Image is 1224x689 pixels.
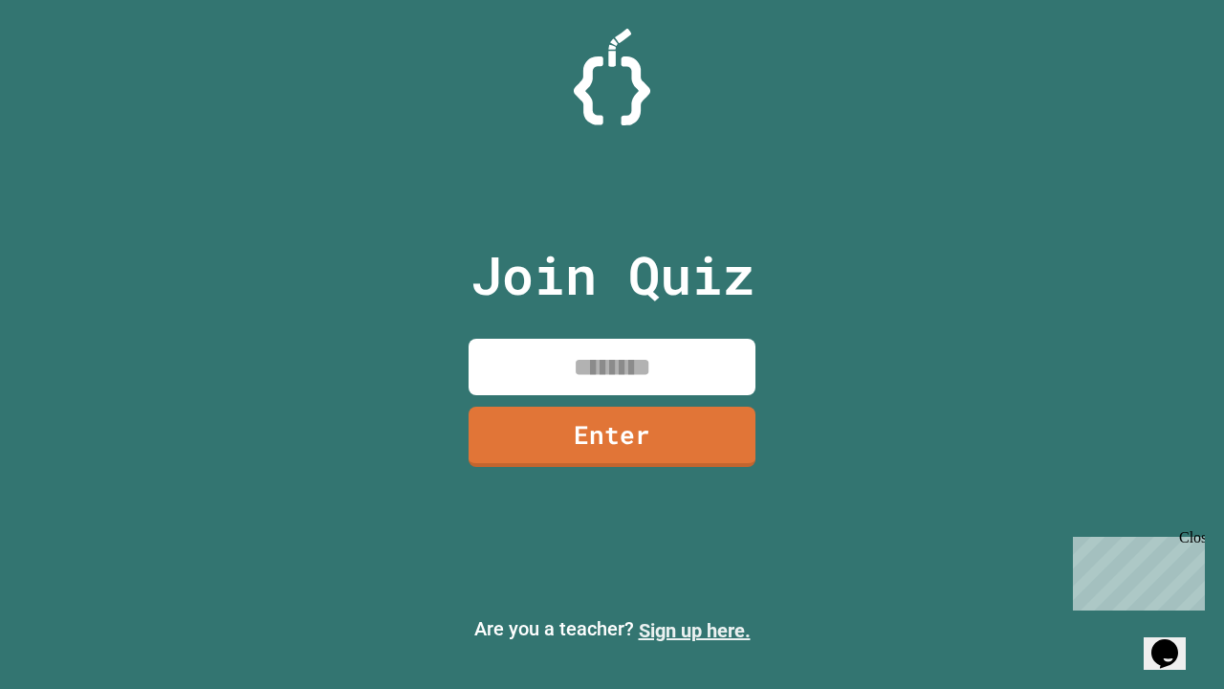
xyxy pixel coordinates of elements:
div: Chat with us now!Close [8,8,132,122]
iframe: chat widget [1065,529,1205,611]
a: Enter [469,407,755,467]
p: Join Quiz [470,235,754,315]
img: Logo.svg [574,29,650,125]
p: Are you a teacher? [15,614,1209,645]
iframe: chat widget [1144,612,1205,670]
a: Sign up here. [639,619,751,642]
